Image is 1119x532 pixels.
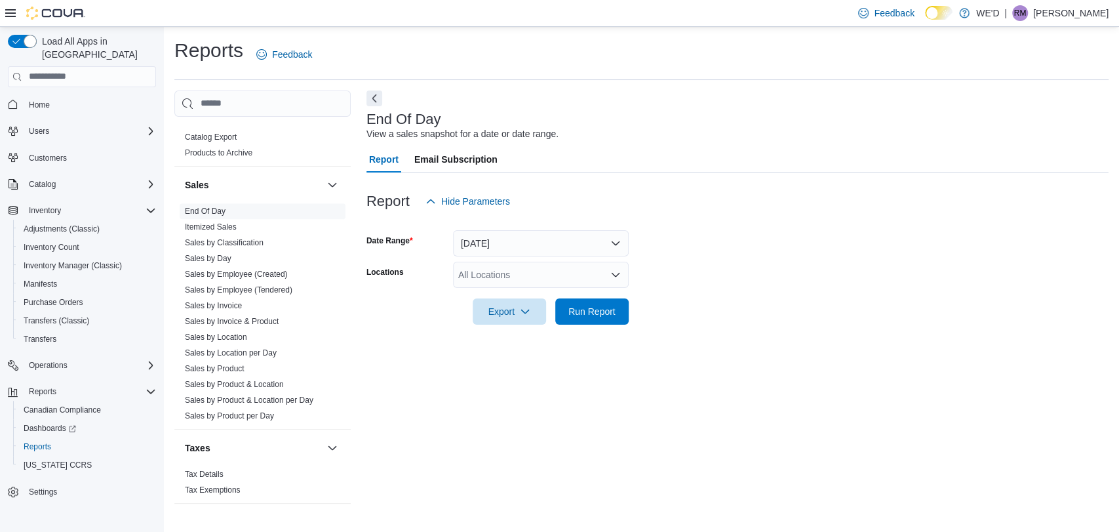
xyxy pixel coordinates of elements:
button: Products [324,103,340,119]
button: Hide Parameters [420,188,515,215]
span: Transfers [24,334,56,344]
button: Run Report [555,298,629,325]
span: Hide Parameters [441,195,510,208]
a: Products to Archive [185,148,252,157]
button: Inventory [24,203,66,218]
span: Sales by Classification [185,237,264,248]
span: Customers [24,150,156,166]
span: Sales by Location per Day [185,348,277,358]
span: RM [1014,5,1027,21]
button: Taxes [185,441,322,455]
h3: Report [366,194,410,209]
a: Sales by Product & Location [185,380,284,389]
button: Open list of options [610,270,621,280]
span: Manifests [18,276,156,292]
span: Users [29,126,49,136]
a: Customers [24,150,72,166]
button: Reports [13,438,161,456]
span: Email Subscription [414,146,498,173]
button: Settings [3,482,161,501]
span: Report [369,146,399,173]
h3: Taxes [185,441,210,455]
button: Reports [24,384,62,399]
button: Adjustments (Classic) [13,220,161,238]
span: Inventory Count [18,239,156,255]
a: End Of Day [185,207,226,216]
span: Products to Archive [185,148,252,158]
span: Home [29,100,50,110]
a: Sales by Employee (Tendered) [185,285,292,295]
span: Inventory Count [24,242,79,253]
button: Users [24,123,54,139]
div: Taxes [174,466,351,503]
button: Sales [324,177,340,193]
button: Users [3,122,161,140]
h3: Sales [185,178,209,192]
a: Sales by Product per Day [185,411,274,420]
a: Manifests [18,276,62,292]
span: Home [24,96,156,113]
a: Sales by Location per Day [185,348,277,358]
span: Reports [18,439,156,455]
a: Sales by Classification [185,238,264,247]
span: Load All Apps in [GEOGRAPHIC_DATA] [37,35,156,61]
span: Catalog [24,176,156,192]
button: [US_STATE] CCRS [13,456,161,474]
button: Transfers [13,330,161,348]
button: Inventory [3,201,161,220]
a: Tax Details [185,470,224,479]
div: Sales [174,203,351,429]
h1: Reports [174,37,243,64]
span: Manifests [24,279,57,289]
span: Adjustments (Classic) [24,224,100,234]
a: Inventory Count [18,239,85,255]
p: | [1004,5,1007,21]
a: Inventory Manager (Classic) [18,258,127,274]
span: Transfers (Classic) [18,313,156,329]
button: Transfers (Classic) [13,312,161,330]
img: Cova [26,7,85,20]
span: Catalog [29,179,56,190]
span: Export [481,298,538,325]
button: [DATE] [453,230,629,256]
label: Date Range [366,235,413,246]
span: Sales by Invoice [185,300,242,311]
a: Sales by Location [185,333,247,342]
button: Reports [3,382,161,401]
span: Settings [29,487,57,497]
span: [US_STATE] CCRS [24,460,92,470]
a: Dashboards [18,420,81,436]
span: Feedback [272,48,312,61]
span: Inventory [24,203,156,218]
a: Catalog Export [185,133,237,142]
span: Transfers (Classic) [24,316,89,326]
p: WE'D [976,5,999,21]
span: Sales by Product [185,363,245,374]
a: Itemized Sales [185,222,237,232]
span: End Of Day [185,206,226,216]
span: Reports [24,441,51,452]
span: Tax Exemptions [185,485,241,495]
span: Operations [24,358,156,373]
span: Dashboards [24,423,76,434]
div: Products [174,129,351,166]
span: Users [24,123,156,139]
span: Sales by Product & Location [185,379,284,390]
a: [US_STATE] CCRS [18,457,97,473]
button: Next [366,91,382,106]
span: Adjustments (Classic) [18,221,156,237]
a: Home [24,97,55,113]
span: Inventory Manager (Classic) [24,260,122,271]
button: Catalog [3,175,161,194]
button: Canadian Compliance [13,401,161,419]
span: Transfers [18,331,156,347]
button: Inventory Manager (Classic) [13,256,161,275]
button: Customers [3,148,161,167]
a: Sales by Product & Location per Day [185,396,313,405]
button: Inventory Count [13,238,161,256]
button: Operations [3,356,161,375]
span: Inventory Manager (Classic) [18,258,156,274]
button: Export [473,298,546,325]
